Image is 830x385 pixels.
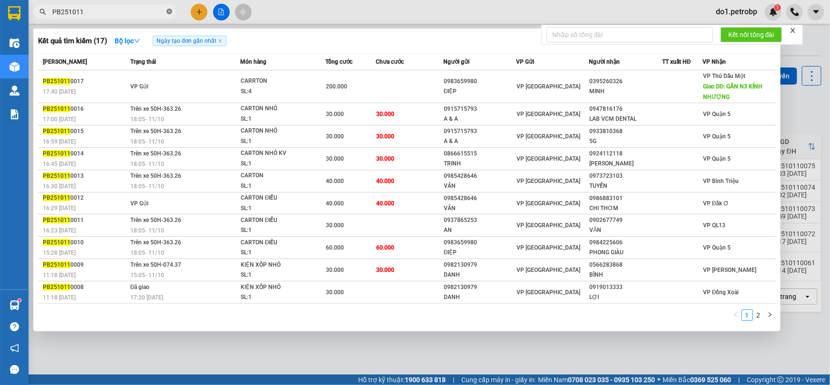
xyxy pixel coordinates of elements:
div: 0013 [43,171,127,181]
a: 1 [742,310,752,320]
div: CARRTON [241,76,312,87]
button: Bộ lọcdown [107,33,148,48]
span: Trên xe 50H-363.26 [130,217,181,223]
div: SL: 1 [241,225,312,236]
span: VP QL13 [703,222,725,229]
button: left [730,309,742,321]
span: 40.000 [326,200,344,207]
div: CARTON ĐIỀU [241,238,312,248]
span: 15:28 [DATE] [43,250,76,256]
span: 30.000 [326,111,344,117]
div: CARTON ĐIỀU [241,215,312,226]
span: 40.000 [376,178,394,184]
span: VP Đồng Xoài [703,289,739,296]
div: 0983659980 [444,238,516,248]
input: Nhập số tổng đài [547,27,713,42]
span: 17:40 [DATE] [43,88,76,95]
span: 16:59 [DATE] [43,138,76,145]
span: VP Nhận [703,58,726,65]
div: 0982130979 [444,282,516,292]
div: 0395260326 [590,77,662,87]
div: VÂN [444,203,516,213]
span: 30.000 [376,133,394,140]
span: 18:05 - 11/10 [130,138,164,145]
span: 16:30 [DATE] [43,183,76,190]
div: 0937865253 [444,215,516,225]
span: Giao DĐ: GẦN N3 KÍNH NHƯỢNG [703,83,763,100]
span: 17:00 [DATE] [43,116,76,123]
span: VP [PERSON_NAME] [703,267,756,273]
span: Đã giao [130,284,150,290]
span: message [10,365,19,374]
div: 0902677749 [590,215,662,225]
span: Tổng cước [325,58,352,65]
div: 5G [590,136,662,146]
div: 0010 [43,238,127,248]
span: 16:29 [DATE] [43,205,76,212]
div: 0982130979 [444,260,516,270]
span: 30.000 [376,155,394,162]
span: 30.000 [376,111,394,117]
span: VP Quận 5 [703,244,731,251]
span: PB251011 [43,261,70,268]
span: Ngày tạo đơn gần nhất [153,36,226,46]
div: 0919013333 [590,282,662,292]
div: SL: 1 [241,114,312,125]
div: CARTON NHỎ [241,126,312,136]
span: Người gửi [443,58,469,65]
li: Previous Page [730,309,742,321]
span: 18:05 - 11/10 [130,183,164,190]
span: Trên xe 50H-074.37 [130,261,181,268]
span: VP [GEOGRAPHIC_DATA] [517,222,580,229]
div: SL: 1 [241,181,312,192]
div: CARTON ĐIỀU [241,193,312,203]
div: SL: 1 [241,292,312,303]
span: close-circle [166,8,172,17]
span: PB251011 [43,78,70,85]
span: VP [GEOGRAPHIC_DATA] [517,289,580,296]
span: Kết nối tổng đài [728,29,774,40]
div: 0985428646 [444,171,516,181]
span: VP Đắk Ơ [703,200,729,207]
sup: 1 [18,299,21,302]
div: 0866615515 [444,149,516,159]
span: 30.000 [376,267,394,273]
h3: Kết quả tìm kiếm ( 17 ) [38,36,107,46]
div: PHONG GIÀU [590,248,662,258]
span: Trên xe 50H-363.26 [130,173,181,179]
strong: Bộ lọc [115,37,140,45]
span: Món hàng [240,58,266,65]
span: notification [10,344,19,353]
div: 0984225606 [590,238,662,248]
div: CARTON [241,171,312,181]
div: 0566283868 [590,260,662,270]
span: close [790,27,796,34]
div: 0924112118 [590,149,662,159]
div: CHI THƠM [590,203,662,213]
div: 0915715793 [444,104,516,114]
img: logo-vxr [8,6,20,20]
span: 200.000 [326,83,347,90]
div: SL: 1 [241,159,312,169]
div: LAB VCM DENTAL [590,114,662,124]
div: AN [444,225,516,235]
div: 0983659980 [444,77,516,87]
img: solution-icon [10,109,20,119]
div: 0973723103 [590,171,662,181]
span: PB251011 [43,284,70,290]
span: 40.000 [376,200,394,207]
span: Trên xe 50H-363.26 [130,239,181,246]
span: PB251011 [43,194,70,201]
span: Trạng thái [130,58,156,65]
span: Người nhận [589,58,620,65]
span: VP Gửi [130,200,148,207]
button: right [764,309,776,321]
span: 16:23 [DATE] [43,227,76,234]
span: question-circle [10,322,19,331]
span: 18:05 - 11/10 [130,161,164,167]
div: 0016 [43,104,127,114]
div: 0915715793 [444,126,516,136]
span: 60.000 [326,244,344,251]
div: KIỆN XỐP NHỎ [241,282,312,293]
span: PB251011 [43,128,70,135]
